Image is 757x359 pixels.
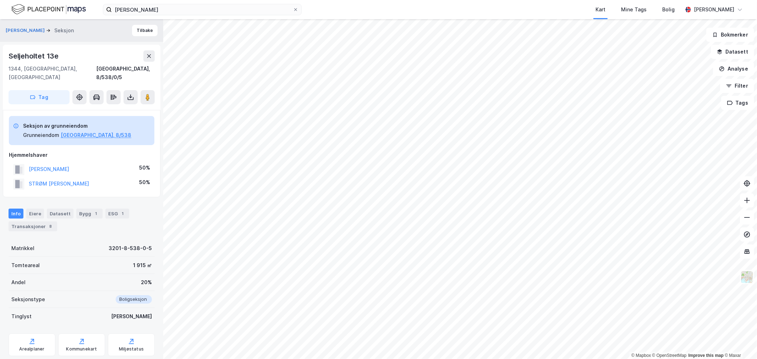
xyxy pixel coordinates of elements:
button: Filter [720,79,754,93]
div: Andel [11,278,26,287]
button: Analyse [713,62,754,76]
div: Kommunekart [66,346,97,352]
div: 50% [139,178,150,187]
div: Info [9,209,23,219]
input: Søk på adresse, matrikkel, gårdeiere, leietakere eller personer [112,4,293,15]
div: 1 915 ㎡ [133,261,152,270]
a: OpenStreetMap [652,353,687,358]
div: 1 [119,210,126,217]
div: Seksjonstype [11,295,45,304]
div: Datasett [47,209,73,219]
button: Tags [721,96,754,110]
div: Transaksjoner [9,221,57,231]
div: ESG [105,209,129,219]
div: Seksjon [54,26,74,35]
button: Tag [9,90,70,104]
div: Seljeholtet 13e [9,50,60,62]
div: Mine Tags [621,5,647,14]
div: 1 [93,210,100,217]
div: 50% [139,164,150,172]
div: Miljøstatus [119,346,144,352]
img: logo.f888ab2527a4732fd821a326f86c7f29.svg [11,3,86,16]
div: Bygg [76,209,103,219]
div: Arealplaner [19,346,44,352]
div: Matrikkel [11,244,34,253]
div: Eiere [26,209,44,219]
div: 1344, [GEOGRAPHIC_DATA], [GEOGRAPHIC_DATA] [9,65,96,82]
div: [PERSON_NAME] [111,312,152,321]
a: Improve this map [689,353,724,358]
div: [PERSON_NAME] [694,5,734,14]
div: [GEOGRAPHIC_DATA], 8/538/0/5 [96,65,155,82]
button: Datasett [711,45,754,59]
iframe: Chat Widget [722,325,757,359]
div: Grunneiendom [23,131,59,139]
button: Tilbake [132,25,158,36]
div: Seksjon av grunneiendom [23,122,131,130]
div: Kart [596,5,605,14]
img: Z [740,270,754,284]
div: Hjemmelshaver [9,151,154,159]
a: Mapbox [631,353,651,358]
button: [PERSON_NAME] [6,27,46,34]
div: Tomteareal [11,261,40,270]
div: 8 [47,223,54,230]
div: Bolig [662,5,675,14]
button: [GEOGRAPHIC_DATA], 8/538 [61,131,131,139]
div: Tinglyst [11,312,32,321]
div: 3201-8-538-0-5 [109,244,152,253]
div: 20% [141,278,152,287]
button: Bokmerker [706,28,754,42]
